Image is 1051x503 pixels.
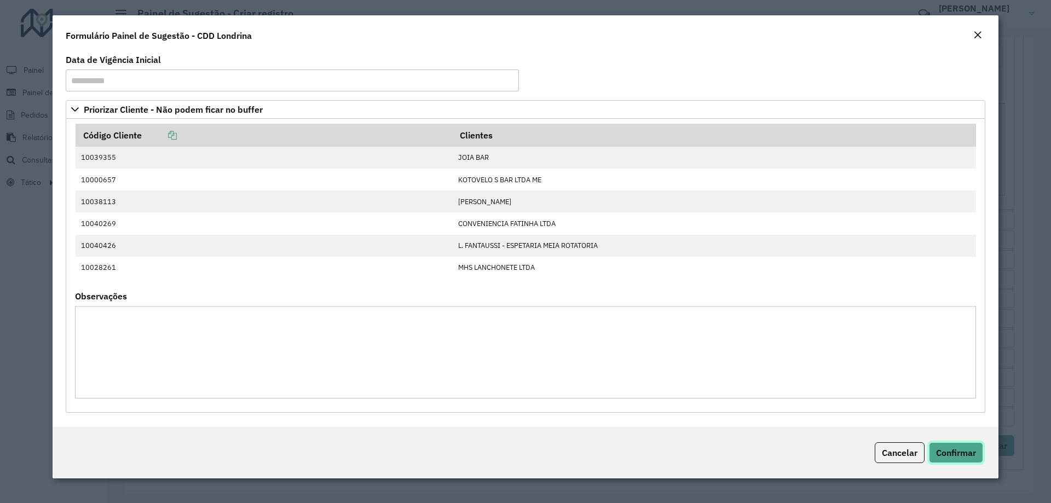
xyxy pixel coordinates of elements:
td: CONVENIENCIA FATINHA LTDA [452,212,975,234]
td: 10040269 [76,212,453,234]
span: Confirmar [936,447,976,458]
td: [PERSON_NAME] [452,190,975,212]
a: Copiar [142,130,177,141]
label: Data de Vigência Inicial [66,53,161,66]
em: Fechar [973,31,982,39]
td: 10038113 [76,190,453,212]
td: L. FANTAUSSI - ESPETARIA MEIA ROTATORIA [452,235,975,257]
label: Observações [75,290,127,303]
span: Cancelar [882,447,917,458]
td: JOIA BAR [452,147,975,169]
td: 10000657 [76,169,453,190]
h4: Formulário Painel de Sugestão - CDD Londrina [66,29,252,42]
a: Priorizar Cliente - Não podem ficar no buffer [66,100,985,119]
td: KOTOVELO S BAR LTDA ME [452,169,975,190]
th: Clientes [452,124,975,147]
td: MHS LANCHONETE LTDA [452,257,975,279]
button: Close [970,28,985,43]
td: 10028261 [76,257,453,279]
td: 10039355 [76,147,453,169]
td: 10040426 [76,235,453,257]
button: Confirmar [929,442,983,463]
th: Código Cliente [76,124,453,147]
button: Cancelar [875,442,925,463]
div: Priorizar Cliente - Não podem ficar no buffer [66,119,985,413]
span: Priorizar Cliente - Não podem ficar no buffer [84,105,263,114]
